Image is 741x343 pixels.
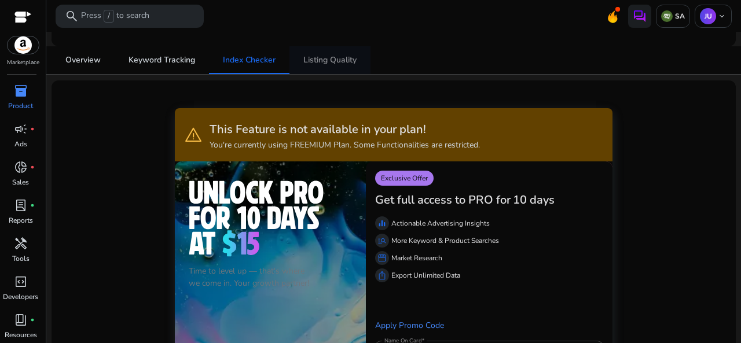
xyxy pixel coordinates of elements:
[184,126,203,144] span: warning
[375,171,434,186] p: Exclusive Offer
[700,8,716,24] p: JU
[65,56,101,64] span: Overview
[377,271,387,280] span: ios_share
[14,313,28,327] span: book_4
[12,253,30,264] p: Tools
[14,122,28,136] span: campaign
[377,236,387,245] span: manage_search
[189,265,352,289] p: Time to level up — that's where we come in. Your growth partner!
[7,58,39,67] p: Marketplace
[14,139,27,149] p: Ads
[8,36,39,54] img: amazon.svg
[377,219,387,228] span: equalizer
[303,56,357,64] span: Listing Quality
[3,292,38,302] p: Developers
[14,275,28,289] span: code_blocks
[391,270,460,281] p: Export Unlimited Data
[391,235,499,246] p: More Keyword & Product Searches
[81,10,149,23] p: Press to search
[8,101,33,111] p: Product
[14,84,28,98] span: inventory_2
[210,139,480,151] p: You're currently using FREEMIUM Plan. Some Functionalities are restricted.
[14,198,28,212] span: lab_profile
[717,12,727,21] span: keyboard_arrow_down
[129,56,195,64] span: Keyword Tracking
[375,193,511,207] h3: Get full access to PRO for
[30,203,35,208] span: fiber_manual_record
[30,127,35,131] span: fiber_manual_record
[104,10,114,23] span: /
[14,237,28,250] span: handyman
[30,318,35,322] span: fiber_manual_record
[14,160,28,174] span: donut_small
[377,253,387,263] span: storefront
[391,253,442,263] p: Market Research
[9,215,33,226] p: Reports
[65,9,79,23] span: search
[210,123,480,137] h3: This Feature is not available in your plan!
[12,177,29,187] p: Sales
[375,320,444,331] a: Apply Promo Code
[673,12,685,21] p: SA
[30,165,35,169] span: fiber_manual_record
[661,10,673,22] img: sa.svg
[391,218,490,228] p: Actionable Advertising Insights
[5,330,37,340] p: Resources
[513,193,555,207] h3: 10 days
[223,56,276,64] span: Index Checker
